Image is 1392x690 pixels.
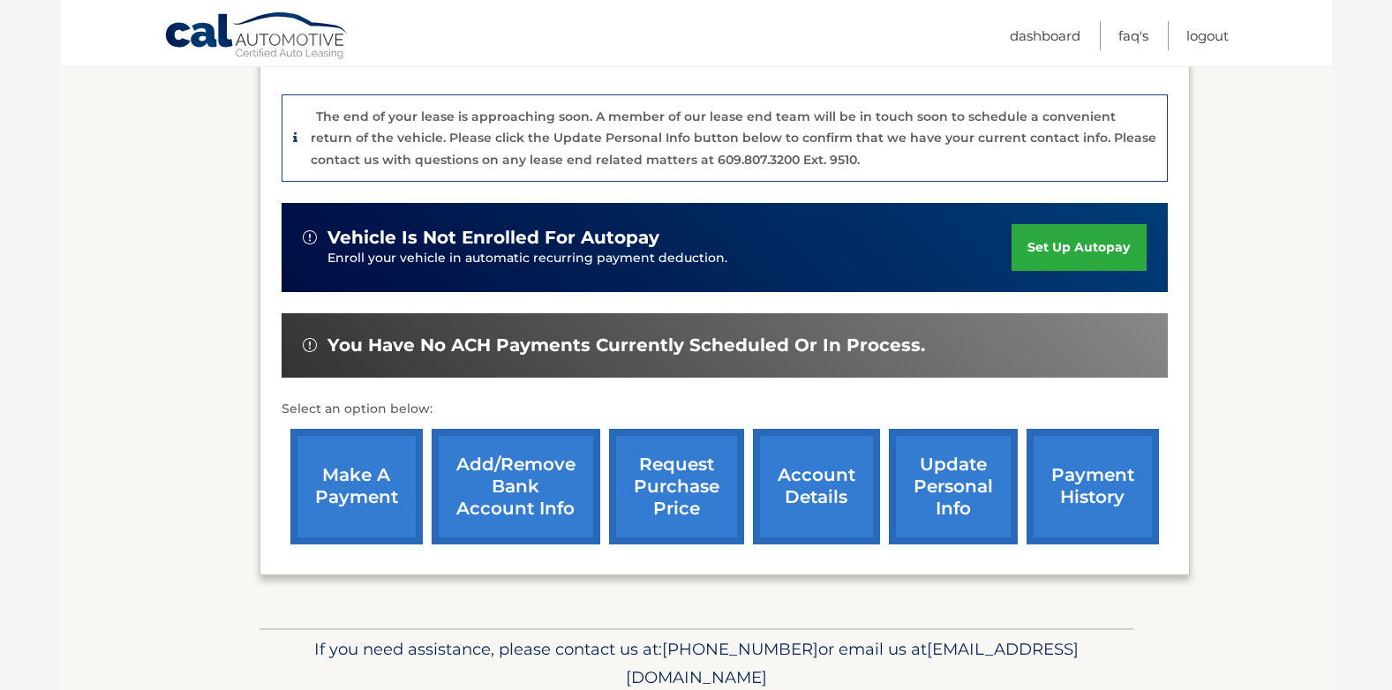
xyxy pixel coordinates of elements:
a: set up autopay [1012,224,1146,271]
img: alert-white.svg [303,338,317,352]
span: vehicle is not enrolled for autopay [327,227,659,249]
p: Enroll your vehicle in automatic recurring payment deduction. [327,249,1012,268]
a: Cal Automotive [164,11,350,63]
img: alert-white.svg [303,230,317,244]
a: Logout [1186,21,1229,50]
p: Select an option below: [282,399,1168,420]
span: [PHONE_NUMBER] [662,639,818,659]
a: Add/Remove bank account info [432,429,600,544]
a: Dashboard [1010,21,1080,50]
a: update personal info [889,429,1018,544]
a: make a payment [290,429,423,544]
span: You have no ACH payments currently scheduled or in process. [327,334,925,356]
p: The end of your lease is approaching soon. A member of our lease end team will be in touch soon t... [311,109,1156,168]
a: payment history [1027,429,1159,544]
a: account details [753,429,880,544]
a: FAQ's [1118,21,1148,50]
a: request purchase price [609,429,744,544]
